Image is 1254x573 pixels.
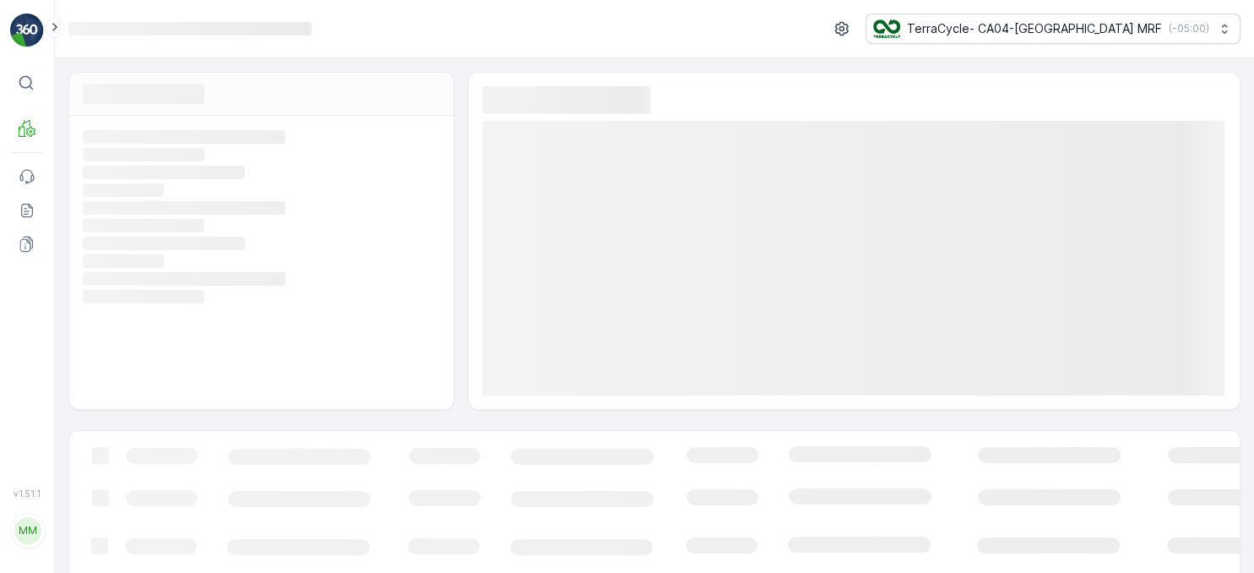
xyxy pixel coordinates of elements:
[873,19,900,38] img: TC_8rdWMmT_gp9TRR3.png
[866,14,1240,44] button: TerraCycle- CA04-[GEOGRAPHIC_DATA] MRF(-05:00)
[10,14,44,47] img: logo
[907,20,1162,37] p: TerraCycle- CA04-[GEOGRAPHIC_DATA] MRF
[14,517,41,544] div: MM
[10,502,44,559] button: MM
[1169,22,1209,35] p: ( -05:00 )
[10,488,44,499] span: v 1.51.1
